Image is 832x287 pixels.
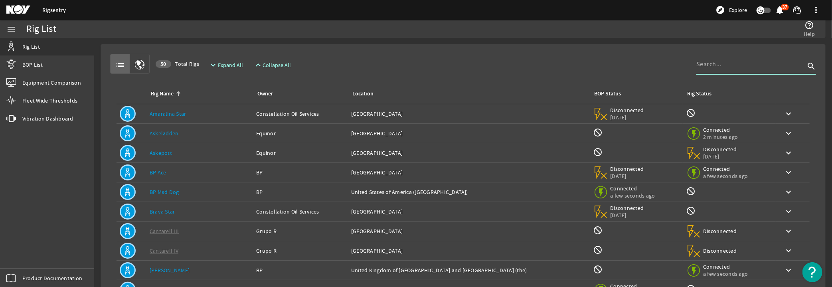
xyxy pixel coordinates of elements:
[703,126,738,133] span: Connected
[150,228,179,235] a: Cantarell III
[256,89,342,98] div: Owner
[792,5,802,15] mat-icon: support_agent
[611,192,655,199] span: a few seconds ago
[257,89,273,98] div: Owner
[351,129,587,137] div: [GEOGRAPHIC_DATA]
[703,247,737,254] span: Disconnected
[156,60,199,68] span: Total Rigs
[352,89,374,98] div: Location
[256,110,345,118] div: Constellation Oil Services
[6,114,16,123] mat-icon: vibration
[703,165,748,172] span: Connected
[205,58,246,72] button: Expand All
[115,60,125,70] mat-icon: list
[776,6,784,14] button: 37
[150,169,166,176] a: BP Ace
[351,168,587,176] div: [GEOGRAPHIC_DATA]
[805,20,814,30] mat-icon: help_outline
[22,79,81,87] span: Equipment Comparison
[351,89,584,98] div: Location
[611,114,644,121] span: [DATE]
[351,188,587,196] div: United States of America ([GEOGRAPHIC_DATA])
[806,0,826,20] button: more_vert
[703,146,737,153] span: Disconnected
[595,89,621,98] div: BOP Status
[6,24,16,34] mat-icon: menu
[256,266,345,274] div: BP
[687,89,711,98] div: Rig Status
[150,267,190,274] a: [PERSON_NAME]
[22,115,73,123] span: Vibration Dashboard
[256,247,345,255] div: Grupo R
[802,262,822,282] button: Open Resource Center
[151,89,174,98] div: Rig Name
[784,129,793,138] mat-icon: keyboard_arrow_down
[611,172,644,180] span: [DATE]
[150,89,247,98] div: Rig Name
[784,226,793,236] mat-icon: keyboard_arrow_down
[256,129,345,137] div: Equinor
[775,5,785,15] mat-icon: notifications
[256,168,345,176] div: BP
[784,109,793,119] mat-icon: keyboard_arrow_down
[806,61,816,71] i: search
[263,61,291,69] span: Collapse All
[611,165,644,172] span: Disconnected
[351,227,587,235] div: [GEOGRAPHIC_DATA]
[593,147,603,157] mat-icon: BOP Monitoring not available for this rig
[26,25,56,33] div: Rig List
[686,186,696,196] mat-icon: Rig Monitoring not available for this rig
[611,107,644,114] span: Disconnected
[22,43,40,51] span: Rig List
[804,30,815,38] span: Help
[256,208,345,216] div: Constellation Oil Services
[703,270,748,277] span: a few seconds ago
[686,206,696,216] mat-icon: Rig Monitoring not available for this rig
[712,4,750,16] button: Explore
[593,128,603,137] mat-icon: BOP Monitoring not available for this rig
[150,188,179,196] a: BP Mad Dog
[611,185,655,192] span: Connected
[22,61,43,69] span: BOP List
[150,208,175,215] a: Brava Star
[250,58,294,72] button: Collapse All
[22,97,77,105] span: Fleet Wide Thresholds
[593,245,603,255] mat-icon: BOP Monitoring not available for this rig
[256,188,345,196] div: BP
[218,61,243,69] span: Expand All
[22,274,82,282] span: Product Documentation
[351,110,587,118] div: [GEOGRAPHIC_DATA]
[351,266,587,274] div: United Kingdom of [GEOGRAPHIC_DATA] and [GEOGRAPHIC_DATA] (the)
[351,208,587,216] div: [GEOGRAPHIC_DATA]
[784,207,793,216] mat-icon: keyboard_arrow_down
[42,6,66,14] a: Rigsentry
[703,228,737,235] span: Disconnected
[593,226,603,235] mat-icon: BOP Monitoring not available for this rig
[784,265,793,275] mat-icon: keyboard_arrow_down
[208,60,215,70] mat-icon: expand_more
[686,108,696,118] mat-icon: Rig Monitoring not available for this rig
[703,172,748,180] span: a few seconds ago
[351,247,587,255] div: [GEOGRAPHIC_DATA]
[696,59,805,69] input: Search...
[611,204,644,212] span: Disconnected
[703,133,738,141] span: 2 minutes ago
[150,247,178,254] a: Cantarell IV
[784,246,793,255] mat-icon: keyboard_arrow_down
[703,153,737,160] span: [DATE]
[729,6,747,14] span: Explore
[593,265,603,274] mat-icon: BOP Monitoring not available for this rig
[156,60,171,68] div: 50
[703,263,748,270] span: Connected
[253,60,260,70] mat-icon: expand_less
[784,187,793,197] mat-icon: keyboard_arrow_down
[256,149,345,157] div: Equinor
[715,5,725,15] mat-icon: explore
[784,168,793,177] mat-icon: keyboard_arrow_down
[351,149,587,157] div: [GEOGRAPHIC_DATA]
[256,227,345,235] div: Grupo R
[150,149,172,156] a: Askepott
[150,110,186,117] a: Amaralina Star
[611,212,644,219] span: [DATE]
[150,130,179,137] a: Askeladden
